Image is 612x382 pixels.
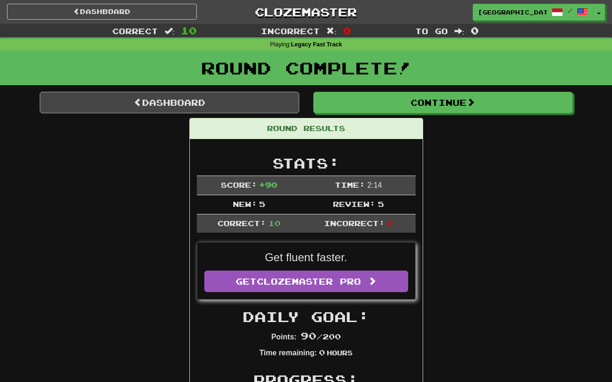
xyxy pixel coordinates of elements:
[190,118,423,139] div: Round Results
[326,27,337,35] span: :
[259,349,317,357] strong: Time remaining:
[204,250,408,265] p: Get fluent faster.
[259,180,277,189] span: + 90
[221,180,257,189] span: Score:
[271,333,296,341] strong: Points:
[335,180,365,189] span: Time:
[324,219,385,228] span: Incorrect:
[197,155,416,171] h2: Stats:
[327,349,353,357] small: Hours
[319,348,325,357] span: 0
[233,199,257,208] span: New:
[367,181,382,189] span: 2 : 14
[7,4,197,20] a: Dashboard
[259,199,265,208] span: 5
[301,332,341,341] span: / 200
[471,25,479,36] span: 0
[333,199,375,208] span: Review:
[112,26,158,36] span: Correct
[268,219,281,228] span: 10
[211,4,401,20] a: Clozemaster
[454,27,465,35] span: :
[301,330,317,341] span: 90
[415,26,448,36] span: To go
[3,59,609,77] h1: Round Complete!
[473,4,593,21] a: [GEOGRAPHIC_DATA] /
[378,199,384,208] span: 5
[181,25,197,36] span: 10
[197,309,416,324] h2: Daily Goal:
[204,271,408,292] a: GetClozemaster Pro
[387,219,393,228] span: 0
[291,41,342,48] strong: Legacy Fast Track
[568,7,572,14] span: /
[217,219,266,228] span: Correct:
[257,276,361,286] span: Clozemaster Pro
[343,25,351,36] span: 0
[165,27,175,35] span: :
[40,92,299,113] a: Dashboard
[478,8,547,16] span: [GEOGRAPHIC_DATA]
[261,26,320,36] span: Incorrect
[313,92,573,113] button: Continue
